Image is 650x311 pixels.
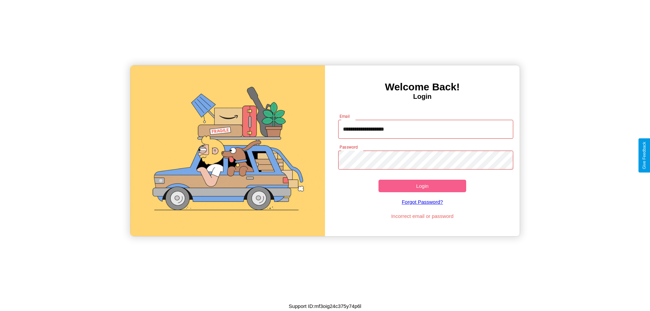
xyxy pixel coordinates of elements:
h3: Welcome Back! [325,81,520,93]
label: Password [340,144,357,150]
button: Login [378,180,466,192]
p: Support ID: mf3oig24c375y74p6l [289,302,361,311]
h4: Login [325,93,520,101]
img: gif [130,65,325,236]
label: Email [340,113,350,119]
p: Incorrect email or password [335,212,510,221]
a: Forgot Password? [335,192,510,212]
div: Give Feedback [642,142,647,169]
